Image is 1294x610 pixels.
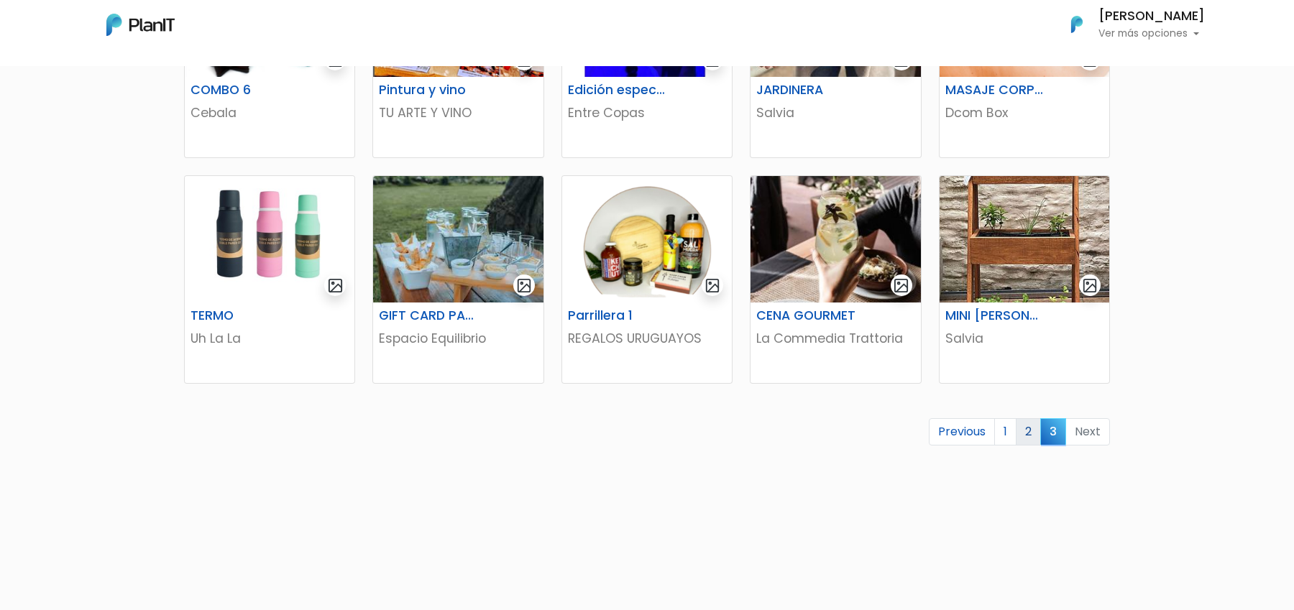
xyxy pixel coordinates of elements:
[893,277,909,294] img: gallery-light
[1052,6,1205,43] button: PlanIt Logo [PERSON_NAME] Ver más opciones
[327,277,344,294] img: gallery-light
[370,308,487,323] h6: GIFT CARD PARA 2 PERSONAS
[940,176,1109,302] img: thumb_WhatsApp_Image_2021-11-04_at_12.50.24__1_.jpeg
[748,83,865,98] h6: JARDINERA
[185,176,354,302] img: thumb_Lunchera_1__1___copia_-Photoroom__89_.jpg
[937,83,1054,98] h6: MASAJE CORPORAL
[379,329,537,348] p: Espacio Equilibrio
[756,103,914,122] p: Salvia
[184,175,355,384] a: gallery-light TERMO Uh La La
[182,83,299,98] h6: COMBO 6
[191,103,349,122] p: Cebala
[562,176,732,302] img: thumb_Dise%C3%B1o_sin_t%C3%ADtulo_-_2024-11-11T132834.131.png
[182,308,299,323] h6: TERMO
[1082,277,1098,294] img: gallery-light
[937,308,1054,323] h6: MINI [PERSON_NAME]
[945,103,1103,122] p: Dcom Box
[929,418,995,445] a: Previous
[191,329,349,348] p: Uh La La
[750,175,921,384] a: gallery-light CENA GOURMET La Commedia Trattoria
[373,176,543,302] img: thumb_WhatsApp_Image_2025-02-05_at_10.39.54.jpeg
[1098,10,1205,23] h6: [PERSON_NAME]
[1061,9,1093,40] img: PlanIt Logo
[561,175,733,384] a: gallery-light Parrillera 1 REGALOS URUGUAYOS
[379,103,537,122] p: TU ARTE Y VINO
[1040,418,1066,445] span: 3
[945,329,1103,348] p: Salvia
[1016,418,1041,445] a: 2
[751,176,920,302] img: thumb_thumb_WhatsApp_Image_2022-06-22_at_3.14.45_PM.jpeg
[939,175,1110,384] a: gallery-light MINI [PERSON_NAME] Salvia
[748,308,865,323] h6: CENA GOURMET
[372,175,543,384] a: gallery-light GIFT CARD PARA 2 PERSONAS Espacio Equilibrio
[559,308,676,323] h6: Parrillera 1
[1098,29,1205,39] p: Ver más opciones
[568,329,726,348] p: REGALOS URUGUAYOS
[705,277,721,294] img: gallery-light
[74,14,207,42] div: ¿Necesitás ayuda?
[559,83,676,98] h6: Edición especial Kids
[516,277,533,294] img: gallery-light
[370,83,487,98] h6: Pintura y vino
[568,103,726,122] p: Entre Copas
[106,14,175,36] img: PlanIt Logo
[756,329,914,348] p: La Commedia Trattoria
[994,418,1017,445] a: 1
